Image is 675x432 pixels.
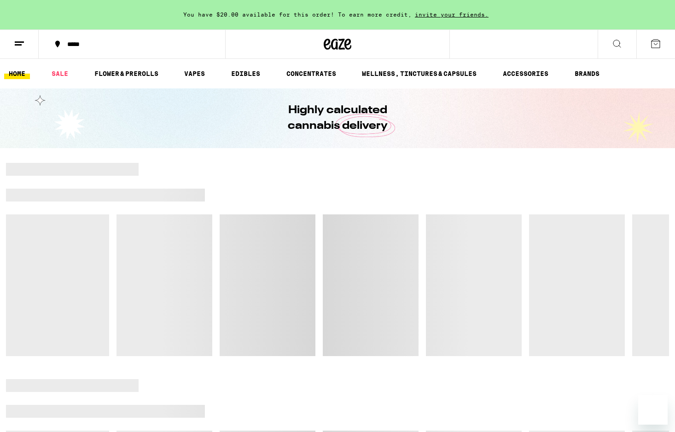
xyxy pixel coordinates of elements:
[90,68,163,79] a: FLOWER & PREROLLS
[4,68,30,79] a: HOME
[227,68,265,79] a: EDIBLES
[180,68,209,79] a: VAPES
[570,68,604,79] a: BRANDS
[183,12,412,17] span: You have $20.00 available for this order! To earn more credit,
[262,103,413,134] h1: Highly calculated cannabis delivery
[638,395,668,425] iframe: Button to launch messaging window
[412,12,492,17] span: invite your friends.
[47,68,73,79] a: SALE
[357,68,481,79] a: WELLNESS, TINCTURES & CAPSULES
[282,68,341,79] a: CONCENTRATES
[498,68,553,79] a: ACCESSORIES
